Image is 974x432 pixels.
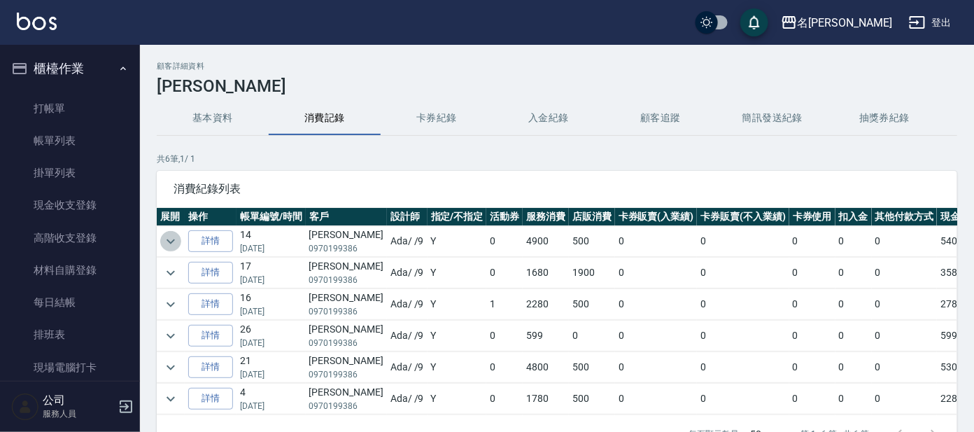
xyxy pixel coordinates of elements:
[6,50,134,87] button: 櫃檯作業
[6,92,134,125] a: 打帳單
[523,258,569,288] td: 1680
[240,337,302,349] p: [DATE]
[798,14,892,32] div: 名[PERSON_NAME]
[309,337,383,349] p: 0970199386
[569,258,615,288] td: 1900
[523,352,569,383] td: 4800
[387,226,428,257] td: Ada / /9
[160,326,181,347] button: expand row
[615,226,698,257] td: 0
[381,102,493,135] button: 卡券紀錄
[160,231,181,252] button: expand row
[835,321,872,351] td: 0
[237,321,306,351] td: 26
[157,102,269,135] button: 基本資料
[789,258,835,288] td: 0
[828,102,940,135] button: 抽獎券紀錄
[188,293,233,315] a: 詳情
[237,226,306,257] td: 14
[428,321,487,351] td: Y
[789,226,835,257] td: 0
[569,352,615,383] td: 500
[789,384,835,414] td: 0
[237,384,306,414] td: 4
[240,242,302,255] p: [DATE]
[835,208,872,226] th: 扣入金
[6,157,134,189] a: 掛單列表
[697,321,789,351] td: 0
[835,352,872,383] td: 0
[240,368,302,381] p: [DATE]
[157,62,957,71] h2: 顧客詳細資料
[188,230,233,252] a: 詳情
[306,258,387,288] td: [PERSON_NAME]
[309,368,383,381] p: 0970199386
[428,258,487,288] td: Y
[615,289,698,320] td: 0
[486,208,523,226] th: 活動券
[309,274,383,286] p: 0970199386
[237,352,306,383] td: 21
[569,289,615,320] td: 500
[269,102,381,135] button: 消費記錄
[240,400,302,412] p: [DATE]
[174,182,940,196] span: 消費紀錄列表
[309,305,383,318] p: 0970199386
[697,208,789,226] th: 卡券販賣(不入業績)
[428,226,487,257] td: Y
[17,13,57,30] img: Logo
[835,258,872,288] td: 0
[569,321,615,351] td: 0
[306,226,387,257] td: [PERSON_NAME]
[615,321,698,351] td: 0
[11,393,39,421] img: Person
[523,208,569,226] th: 服務消費
[615,208,698,226] th: 卡券販賣(入業績)
[6,319,134,351] a: 排班表
[872,352,938,383] td: 0
[188,356,233,378] a: 詳情
[306,289,387,320] td: [PERSON_NAME]
[523,384,569,414] td: 1780
[387,258,428,288] td: Ada / /9
[789,321,835,351] td: 0
[789,352,835,383] td: 0
[306,321,387,351] td: [PERSON_NAME]
[185,208,237,226] th: 操作
[237,289,306,320] td: 16
[157,208,185,226] th: 展開
[523,289,569,320] td: 2280
[697,384,789,414] td: 0
[6,189,134,221] a: 現金收支登錄
[387,384,428,414] td: Ada / /9
[387,321,428,351] td: Ada / /9
[428,352,487,383] td: Y
[157,153,957,165] p: 共 6 筆, 1 / 1
[697,352,789,383] td: 0
[569,226,615,257] td: 500
[6,254,134,286] a: 材料自購登錄
[160,389,181,410] button: expand row
[160,357,181,378] button: expand row
[872,258,938,288] td: 0
[493,102,605,135] button: 入金紀錄
[428,208,487,226] th: 指定/不指定
[240,274,302,286] p: [DATE]
[306,208,387,226] th: 客戶
[237,258,306,288] td: 17
[486,321,523,351] td: 0
[160,294,181,315] button: expand row
[717,102,828,135] button: 簡訊發送紀錄
[789,289,835,320] td: 0
[306,352,387,383] td: [PERSON_NAME]
[428,384,487,414] td: Y
[835,226,872,257] td: 0
[872,208,938,226] th: 其他付款方式
[569,384,615,414] td: 500
[486,289,523,320] td: 1
[306,384,387,414] td: [PERSON_NAME]
[835,384,872,414] td: 0
[240,305,302,318] p: [DATE]
[615,258,698,288] td: 0
[486,258,523,288] td: 0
